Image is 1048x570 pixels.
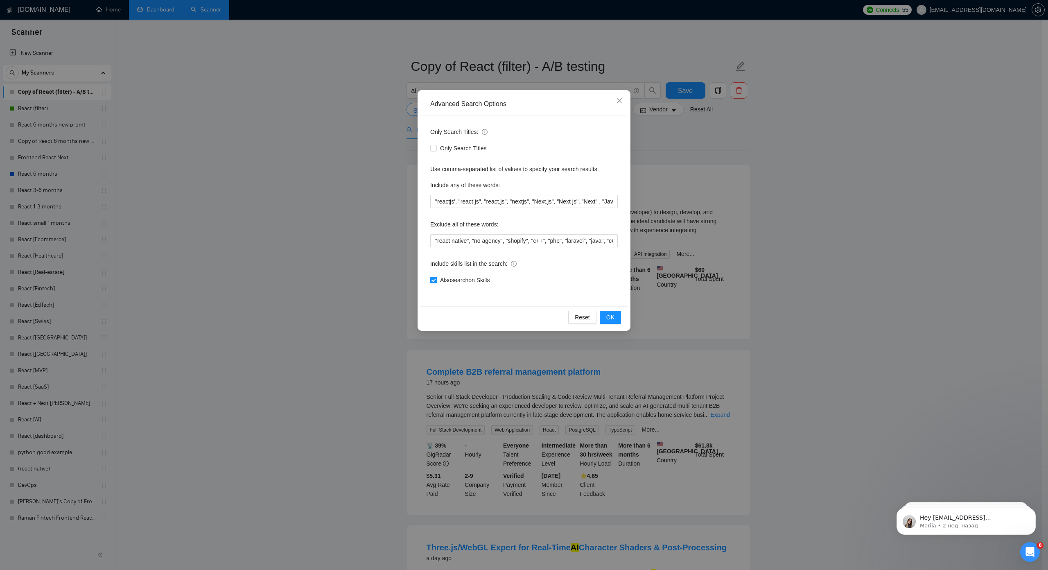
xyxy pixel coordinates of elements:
[430,165,618,174] div: Use comma-separated list of values to specify your search results.
[606,313,614,322] span: OK
[430,179,500,192] label: Include any of these words:
[568,311,596,324] button: Reset
[1037,542,1043,549] span: 8
[600,311,621,324] button: OK
[482,129,488,135] span: info-circle
[36,32,141,39] p: Message from Mariia, sent 2 нед. назад
[430,100,618,109] div: Advanced Search Options
[430,218,499,231] label: Exclude all of these words:
[430,127,488,136] span: Only Search Titles:
[437,276,493,285] span: Also search on Skills
[1020,542,1040,562] iframe: Intercom live chat
[608,90,630,112] button: Close
[884,491,1048,548] iframe: Intercom notifications сообщение
[36,24,141,136] span: Hey [EMAIL_ADDRESS][DOMAIN_NAME], Looks like your Upwork agency CreativeIT ran out of connects. W...
[511,261,517,267] span: info-circle
[430,259,517,268] span: Include skills list in the search:
[437,144,490,153] span: Only Search Titles
[616,97,623,104] span: close
[575,313,590,322] span: Reset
